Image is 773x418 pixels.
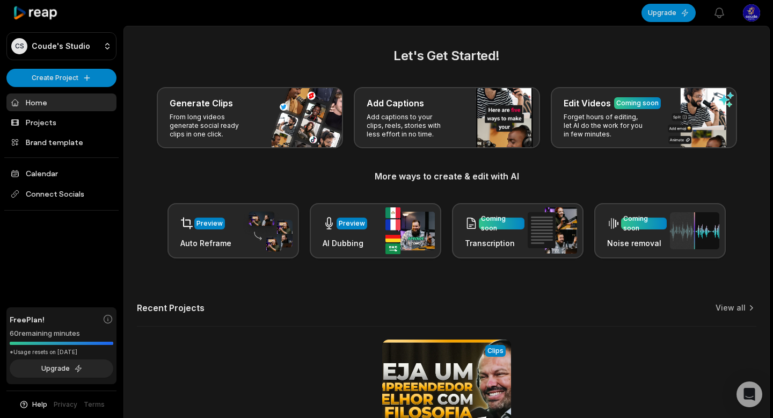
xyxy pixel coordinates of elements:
[10,328,113,339] div: 60 remaining minutes
[137,302,205,313] h2: Recent Projects
[641,4,696,22] button: Upgrade
[32,41,90,51] p: Coude's Studio
[6,184,116,204] span: Connect Socials
[180,237,231,249] h3: Auto Reframe
[385,207,435,254] img: ai_dubbing.png
[670,212,719,249] img: noise_removal.png
[323,237,367,249] h3: AI Dubbing
[564,97,611,110] h3: Edit Videos
[339,219,365,228] div: Preview
[10,359,113,378] button: Upgrade
[54,400,77,409] a: Privacy
[137,170,756,183] h3: More ways to create & edit with AI
[6,133,116,151] a: Brand template
[736,381,762,407] div: Open Intercom Messenger
[528,207,577,254] img: transcription.png
[10,314,45,325] span: Free Plan!
[137,46,756,66] h2: Let's Get Started!
[481,214,522,233] div: Coming soon
[170,113,253,139] p: From long videos generate social ready clips in one click.
[6,69,116,87] button: Create Project
[170,97,233,110] h3: Generate Clips
[607,237,667,249] h3: Noise removal
[616,98,659,108] div: Coming soon
[465,237,524,249] h3: Transcription
[367,113,450,139] p: Add captions to your clips, reels, stories with less effort in no time.
[6,113,116,131] a: Projects
[367,97,424,110] h3: Add Captions
[10,348,113,356] div: *Usage resets on [DATE]
[11,38,27,54] div: CS
[6,164,116,182] a: Calendar
[6,93,116,111] a: Home
[19,400,47,409] button: Help
[243,210,293,252] img: auto_reframe.png
[84,400,105,409] a: Terms
[623,214,665,233] div: Coming soon
[564,113,647,139] p: Forget hours of editing, let AI do the work for you in few minutes.
[716,302,746,313] a: View all
[196,219,223,228] div: Preview
[32,400,47,409] span: Help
